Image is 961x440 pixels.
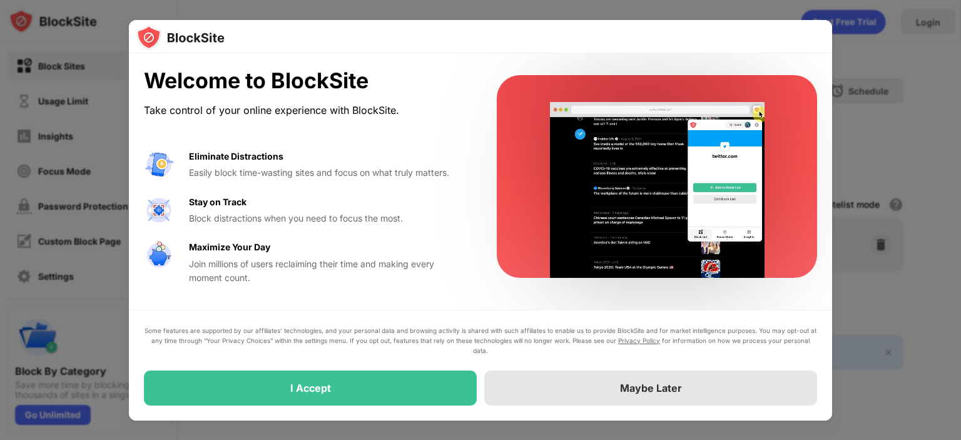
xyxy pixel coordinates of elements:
[144,150,174,180] img: value-avoid-distractions.svg
[136,25,225,50] img: logo-blocksite.svg
[144,240,174,270] img: value-safe-time.svg
[290,382,331,394] div: I Accept
[144,195,174,225] img: value-focus.svg
[620,382,682,394] div: Maybe Later
[144,325,817,356] div: Some features are supported by our affiliates’ technologies, and your personal data and browsing ...
[189,195,247,209] div: Stay on Track
[618,337,660,344] a: Privacy Policy
[144,68,467,94] div: Welcome to BlockSite
[189,150,283,163] div: Eliminate Distractions
[189,212,467,225] div: Block distractions when you need to focus the most.
[189,166,467,180] div: Easily block time-wasting sites and focus on what truly matters.
[189,240,270,254] div: Maximize Your Day
[189,257,467,285] div: Join millions of users reclaiming their time and making every moment count.
[144,101,467,120] div: Take control of your online experience with BlockSite.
